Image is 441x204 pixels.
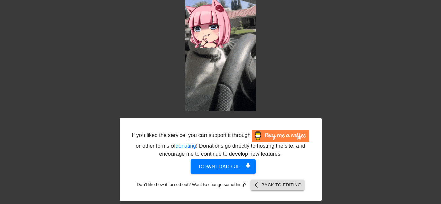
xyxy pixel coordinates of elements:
[253,181,302,189] span: Back to Editing
[251,180,304,190] button: Back to Editing
[131,130,310,158] div: If you liked the service, you can support it through or other forms of ! Donations go directly to...
[199,162,248,171] span: Download gif
[185,163,256,169] a: Download gif
[176,143,196,149] a: donating
[253,181,261,189] span: arrow_back
[252,130,309,142] img: Buy Me A Coffee
[191,159,256,174] button: Download gif
[130,180,311,190] div: Don't like how it turned out? Want to change something?
[244,162,252,171] span: get_app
